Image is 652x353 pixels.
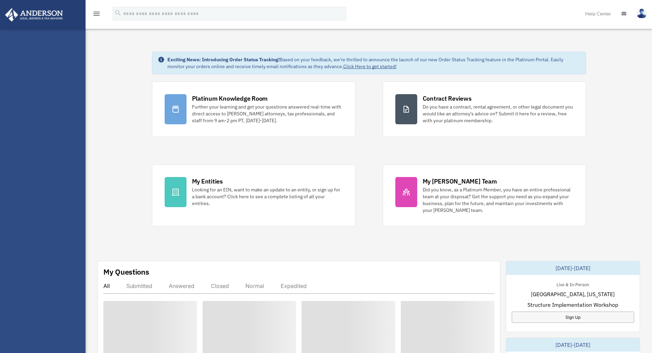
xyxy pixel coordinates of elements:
a: My Entities Looking for an EIN, want to make an update to an entity, or sign up for a bank accoun... [152,164,355,226]
div: [DATE]-[DATE] [506,261,640,275]
div: Looking for an EIN, want to make an update to an entity, or sign up for a bank account? Click her... [192,186,343,207]
a: My [PERSON_NAME] Team Did you know, as a Platinum Member, you have an entire professional team at... [383,164,586,226]
img: User Pic [637,9,647,18]
div: My Entities [192,177,223,186]
a: Sign Up [512,312,634,323]
div: Expedited [281,282,307,289]
div: Based on your feedback, we're thrilled to announce the launch of our new Order Status Tracking fe... [167,56,580,70]
a: Contract Reviews Do you have a contract, rental agreement, or other legal document you would like... [383,81,586,137]
span: [GEOGRAPHIC_DATA], [US_STATE] [531,290,615,298]
a: Click Here to get started! [343,63,397,70]
div: My Questions [103,267,149,277]
div: All [103,282,110,289]
div: Closed [211,282,229,289]
div: Contract Reviews [423,94,472,103]
i: menu [92,10,101,18]
div: Do you have a contract, rental agreement, or other legal document you would like an attorney's ad... [423,103,573,124]
a: menu [92,12,101,18]
span: Structure Implementation Workshop [527,301,618,309]
strong: Exciting News: Introducing Order Status Tracking! [167,56,280,63]
div: Platinum Knowledge Room [192,94,268,103]
div: My [PERSON_NAME] Team [423,177,497,186]
i: search [114,9,122,17]
div: Did you know, as a Platinum Member, you have an entire professional team at your disposal? Get th... [423,186,573,214]
div: Further your learning and get your questions answered real-time with direct access to [PERSON_NAM... [192,103,343,124]
a: Platinum Knowledge Room Further your learning and get your questions answered real-time with dire... [152,81,355,137]
div: Submitted [126,282,152,289]
div: [DATE]-[DATE] [506,338,640,352]
div: Normal [245,282,264,289]
div: Live & In-Person [551,280,595,288]
img: Anderson Advisors Platinum Portal [3,8,65,22]
div: Answered [169,282,194,289]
